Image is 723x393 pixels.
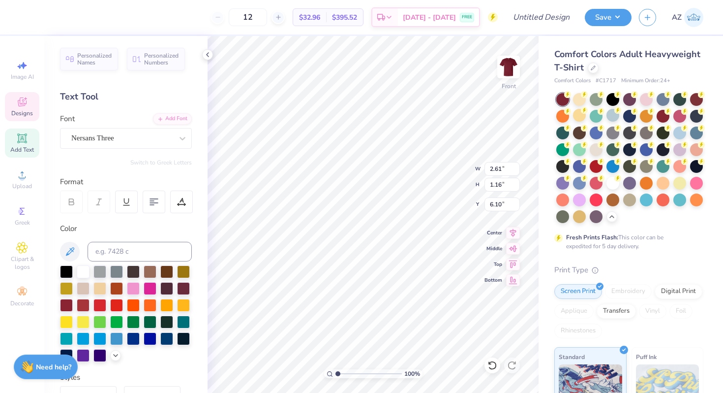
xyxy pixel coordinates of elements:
[499,57,518,77] img: Front
[144,52,179,66] span: Personalized Numbers
[88,242,192,262] input: e.g. 7428 c
[605,284,652,299] div: Embroidery
[462,14,472,21] span: FREE
[15,219,30,227] span: Greek
[566,233,687,251] div: This color can be expedited for 5 day delivery.
[684,8,703,27] img: Anna Ziegler
[12,182,32,190] span: Upload
[559,352,585,362] span: Standard
[153,113,192,125] div: Add Font
[60,176,193,188] div: Format
[672,8,703,27] a: AZ
[11,73,34,81] span: Image AI
[332,12,357,23] span: $395.52
[36,362,71,372] strong: Need help?
[585,9,632,26] button: Save
[621,77,670,85] span: Minimum Order: 24 +
[505,7,577,27] input: Untitled Design
[484,229,502,236] span: Center
[403,12,456,23] span: [DATE] - [DATE]
[639,304,666,319] div: Vinyl
[554,48,700,73] span: Comfort Colors Adult Heavyweight T-Shirt
[655,284,702,299] div: Digital Print
[484,261,502,268] span: Top
[484,277,502,284] span: Bottom
[10,146,34,154] span: Add Text
[60,113,75,125] label: Font
[10,299,34,307] span: Decorate
[404,369,420,378] span: 100 %
[554,324,602,338] div: Rhinestones
[484,245,502,252] span: Middle
[60,372,192,383] div: Styles
[60,90,192,103] div: Text Tool
[299,12,320,23] span: $32.96
[502,82,516,91] div: Front
[554,284,602,299] div: Screen Print
[11,109,33,117] span: Designs
[672,12,682,23] span: AZ
[597,304,636,319] div: Transfers
[566,233,618,241] strong: Fresh Prints Flash:
[596,77,616,85] span: # C1717
[554,304,594,319] div: Applique
[60,223,192,234] div: Color
[77,52,112,66] span: Personalized Names
[636,352,657,362] span: Puff Ink
[229,8,267,26] input: – –
[554,77,591,85] span: Comfort Colors
[130,159,192,166] button: Switch to Greek Letters
[669,304,693,319] div: Foil
[5,255,39,271] span: Clipart & logos
[554,264,703,276] div: Print Type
